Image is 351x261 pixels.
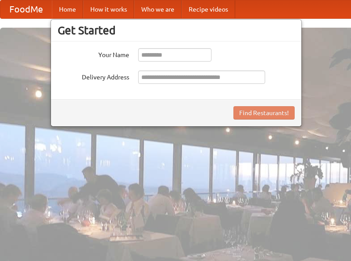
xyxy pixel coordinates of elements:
[182,0,235,18] a: Recipe videos
[58,24,295,37] h3: Get Started
[58,70,129,82] label: Delivery Address
[58,48,129,59] label: Your Name
[134,0,182,18] a: Who we are
[0,0,52,18] a: FoodMe
[233,106,295,120] button: Find Restaurants!
[52,0,83,18] a: Home
[83,0,134,18] a: How it works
